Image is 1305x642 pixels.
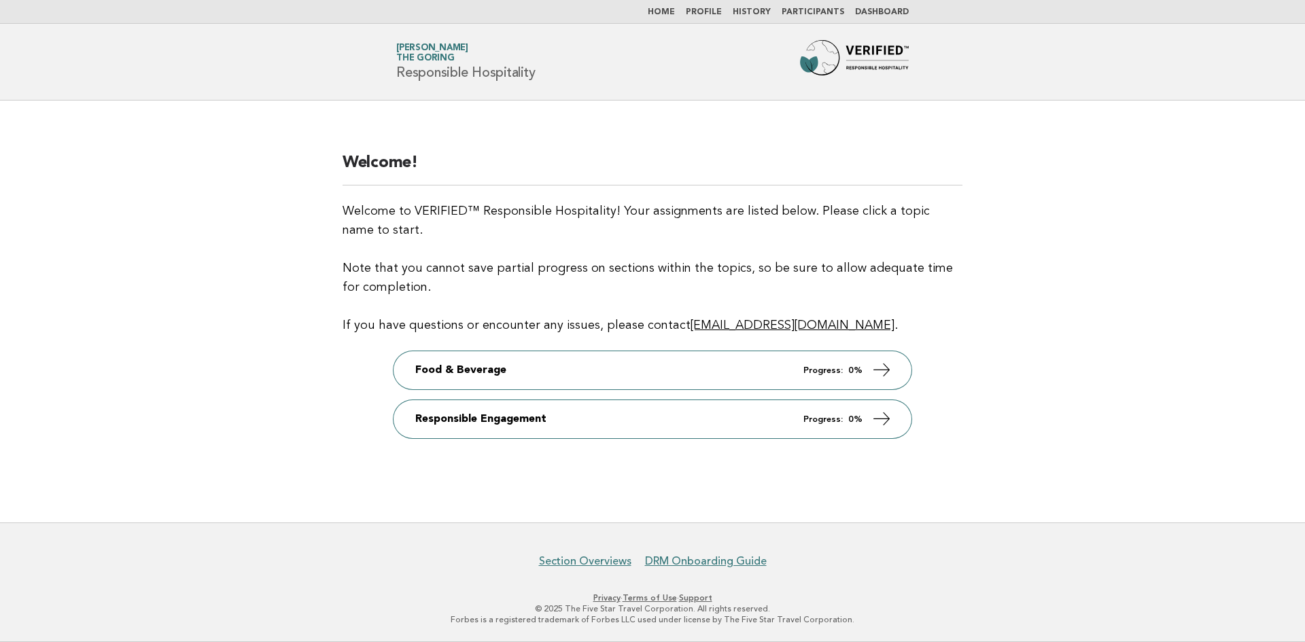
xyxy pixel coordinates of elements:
[237,603,1068,614] p: © 2025 The Five Star Travel Corporation. All rights reserved.
[343,152,962,185] h2: Welcome!
[848,366,863,375] strong: 0%
[855,8,909,16] a: Dashboard
[782,8,844,16] a: Participants
[803,415,843,424] em: Progress:
[396,54,455,63] span: The Goring
[396,44,535,79] h1: Responsible Hospitality
[237,614,1068,625] p: Forbes is a registered trademark of Forbes LLC used under license by The Five Star Travel Corpora...
[800,40,909,84] img: Forbes Travel Guide
[593,593,621,603] a: Privacy
[645,554,767,568] a: DRM Onboarding Guide
[803,366,843,375] em: Progress:
[691,319,894,332] a: [EMAIL_ADDRESS][DOMAIN_NAME]
[679,593,712,603] a: Support
[237,592,1068,603] p: · ·
[623,593,677,603] a: Terms of Use
[539,554,631,568] a: Section Overviews
[396,43,468,63] a: [PERSON_NAME]The Goring
[394,351,911,389] a: Food & Beverage Progress: 0%
[733,8,771,16] a: History
[686,8,722,16] a: Profile
[648,8,675,16] a: Home
[848,415,863,424] strong: 0%
[394,400,911,438] a: Responsible Engagement Progress: 0%
[343,202,962,335] p: Welcome to VERIFIED™ Responsible Hospitality! Your assignments are listed below. Please click a t...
